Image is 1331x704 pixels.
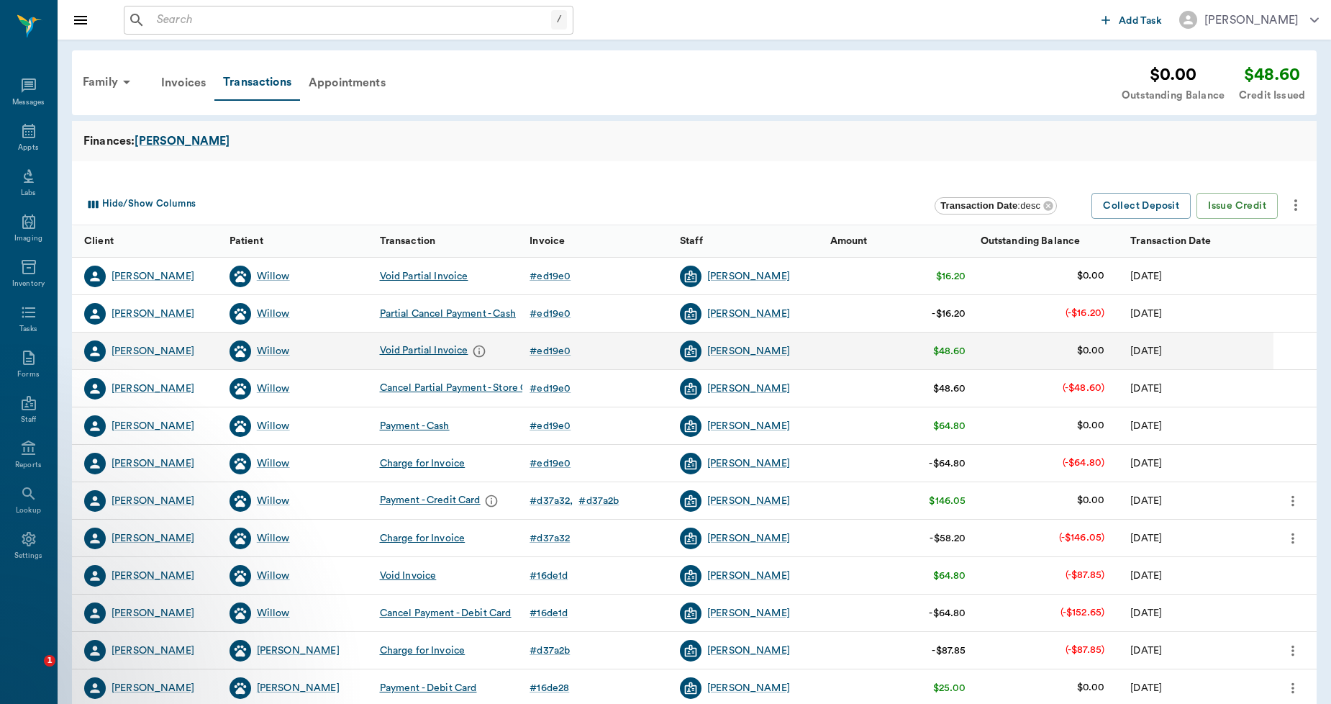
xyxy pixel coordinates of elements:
[380,307,516,321] div: Partial Cancel Payment - Cash
[257,307,290,321] a: Willow
[257,531,290,546] div: Willow
[1049,594,1117,632] td: (-$152.65)
[530,494,578,508] a: #d37a32
[112,681,194,695] a: [PERSON_NAME]
[1122,88,1225,104] div: Outstanding Balance
[112,531,194,546] div: [PERSON_NAME]
[530,681,575,695] a: #16de28
[1130,344,1162,358] div: 09/16/25
[380,681,477,695] div: Payment - Debit Card
[112,344,194,358] div: [PERSON_NAME]
[468,340,490,362] button: message
[380,569,437,583] div: Void Invoice
[257,382,290,396] a: Willow
[530,307,576,321] a: #ed19e0
[380,221,436,261] div: Transaction
[15,460,42,471] div: Reports
[214,65,300,101] div: Transactions
[112,456,194,471] a: [PERSON_NAME]
[373,225,523,258] div: Transaction
[257,269,290,284] div: Willow
[380,456,465,471] div: Charge for Invoice
[380,606,512,620] div: Cancel Payment - Debit Card
[257,419,290,433] a: Willow
[1066,407,1117,445] td: $0.00
[973,225,1124,258] div: Outstanding Balance
[1130,606,1162,620] div: 09/16/25
[940,200,1040,211] span: : desc
[1054,631,1116,669] td: (-$87.85)
[21,415,36,425] div: Staff
[933,681,966,695] div: $25.00
[707,569,790,583] div: [PERSON_NAME]
[530,606,573,620] a: #16de1d
[112,269,194,284] a: [PERSON_NAME]
[257,681,340,695] a: [PERSON_NAME]
[1281,638,1304,663] button: more
[1130,419,1162,433] div: 09/16/25
[380,419,450,433] div: Payment - Cash
[707,307,790,321] div: [PERSON_NAME]
[12,279,45,289] div: Inventory
[707,606,790,620] div: [PERSON_NAME]
[18,143,38,153] div: Appts
[195,231,215,251] button: Sort
[707,531,790,546] a: [PERSON_NAME]
[1130,382,1162,396] div: 09/16/25
[530,456,576,471] a: #ed19e0
[932,307,966,321] div: -$16.20
[83,132,135,150] span: Finances:
[530,307,571,321] div: # ed19e0
[1051,444,1116,482] td: (-$64.80)
[933,382,966,396] div: $48.60
[1122,62,1225,88] div: $0.00
[530,382,571,396] div: # ed19e0
[84,221,114,261] div: Client
[940,200,1017,211] b: Transaction Date
[933,344,966,358] div: $48.60
[380,378,558,400] div: Cancel Partial Payment - Store Credit
[1123,225,1273,258] div: Transaction Date
[16,505,41,516] div: Lookup
[222,225,373,258] div: Patient
[1168,6,1330,33] button: [PERSON_NAME]
[112,382,194,396] div: [PERSON_NAME]
[530,569,573,583] a: #16de1d
[578,494,619,508] div: # d37a2b
[112,419,194,433] a: [PERSON_NAME]
[1196,193,1278,220] button: Issue Credit
[135,132,230,150] a: [PERSON_NAME]
[257,456,290,471] a: Willow
[1130,456,1162,471] div: 09/16/25
[1130,494,1162,508] div: 09/16/25
[1130,681,1162,695] div: 09/12/25
[935,197,1057,215] div: Transaction Date:desc
[945,231,966,251] button: Sort
[1130,644,1162,658] div: 09/16/25
[11,564,299,665] iframe: Intercom notifications message
[153,66,214,100] div: Invoices
[1066,482,1117,520] td: $0.00
[530,681,569,695] div: # 16de28
[495,231,515,251] button: Sort
[380,644,465,658] div: Charge for Invoice
[257,344,290,358] div: Willow
[74,65,144,99] div: Family
[707,644,790,658] a: [PERSON_NAME]
[578,494,624,508] a: #d37a2b
[530,269,576,284] a: #ed19e0
[796,231,816,251] button: Sort
[522,225,673,258] div: Invoice
[707,382,790,396] a: [PERSON_NAME]
[530,494,573,508] div: # d37a32
[81,193,199,216] button: Select columns
[823,225,973,258] div: Amount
